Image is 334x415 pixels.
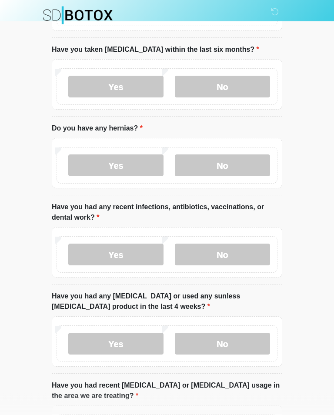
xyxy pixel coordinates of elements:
[175,76,270,98] label: No
[68,244,164,266] label: Yes
[52,202,282,223] label: Have you had any recent infections, antibiotics, vaccinations, or dental work?
[52,291,282,312] label: Have you had any [MEDICAL_DATA] or used any sunless [MEDICAL_DATA] product in the last 4 weeks?
[175,244,270,266] label: No
[175,155,270,177] label: No
[52,45,259,55] label: Have you taken [MEDICAL_DATA] within the last six months?
[68,76,164,98] label: Yes
[68,333,164,355] label: Yes
[52,381,282,402] label: Have you had recent [MEDICAL_DATA] or [MEDICAL_DATA] usage in the area we are treating?
[175,333,270,355] label: No
[52,124,143,134] label: Do you have any hernias?
[43,7,113,24] img: SDBotox Logo
[68,155,164,177] label: Yes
